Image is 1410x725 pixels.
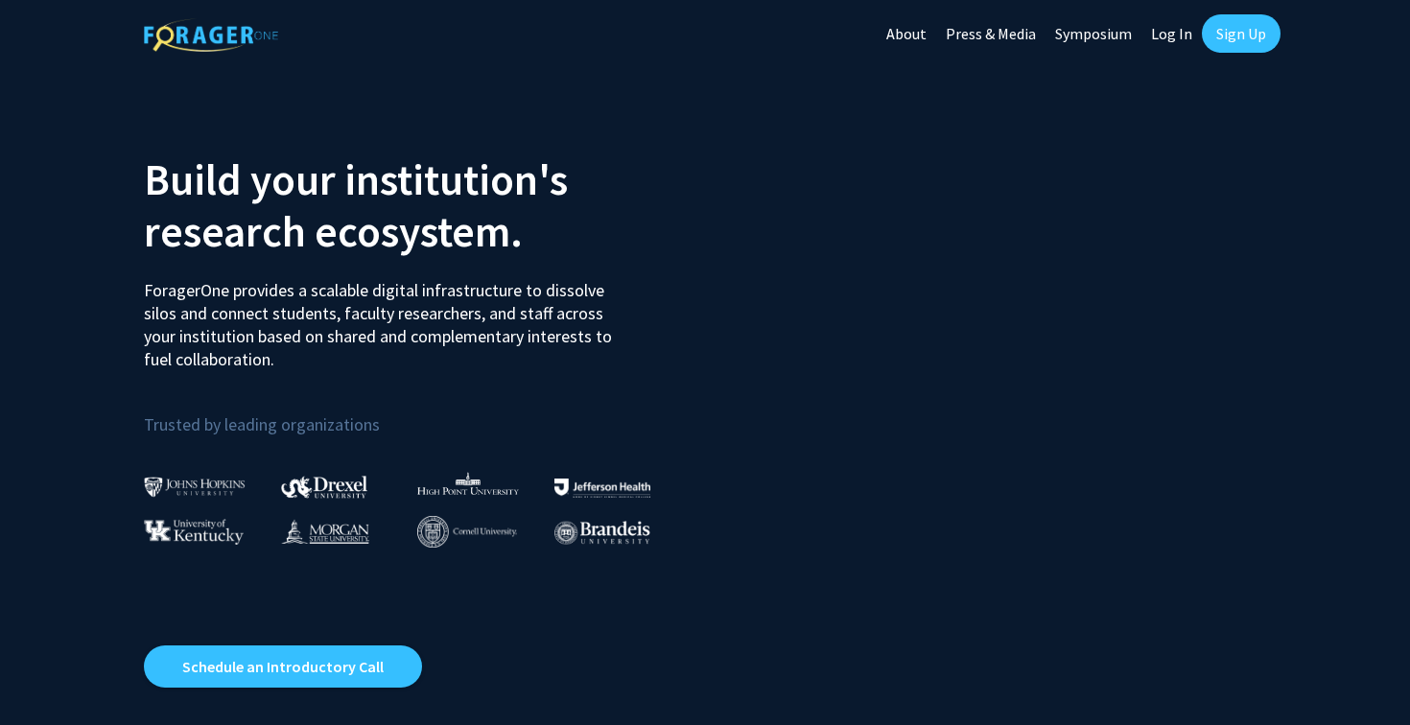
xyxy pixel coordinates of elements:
[554,479,650,497] img: Thomas Jefferson University
[554,521,650,545] img: Brandeis University
[144,265,625,371] p: ForagerOne provides a scalable digital infrastructure to dissolve silos and connect students, fac...
[144,645,422,688] a: Opens in a new tab
[144,386,691,439] p: Trusted by leading organizations
[144,477,246,497] img: Johns Hopkins University
[144,519,244,545] img: University of Kentucky
[281,519,369,544] img: Morgan State University
[144,18,278,52] img: ForagerOne Logo
[1202,14,1281,53] a: Sign Up
[144,153,691,257] h2: Build your institution's research ecosystem.
[417,516,517,548] img: Cornell University
[281,476,367,498] img: Drexel University
[417,472,519,495] img: High Point University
